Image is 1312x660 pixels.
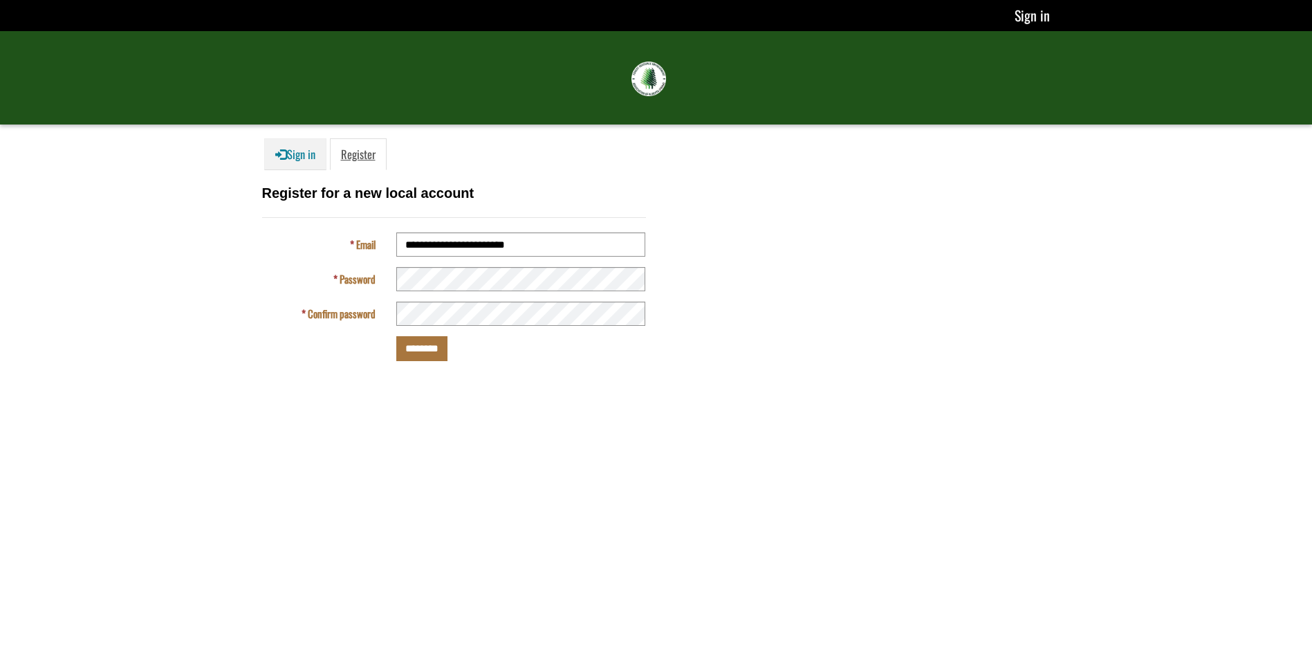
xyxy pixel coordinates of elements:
[262,185,474,201] span: Register for a new local account
[356,237,376,252] span: Email
[631,62,666,96] img: FRIAA Submissions Portal
[330,138,387,170] a: Register
[340,271,376,286] span: Password
[1015,5,1050,26] a: Sign in
[264,138,326,170] a: Sign in
[308,306,376,321] span: Confirm password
